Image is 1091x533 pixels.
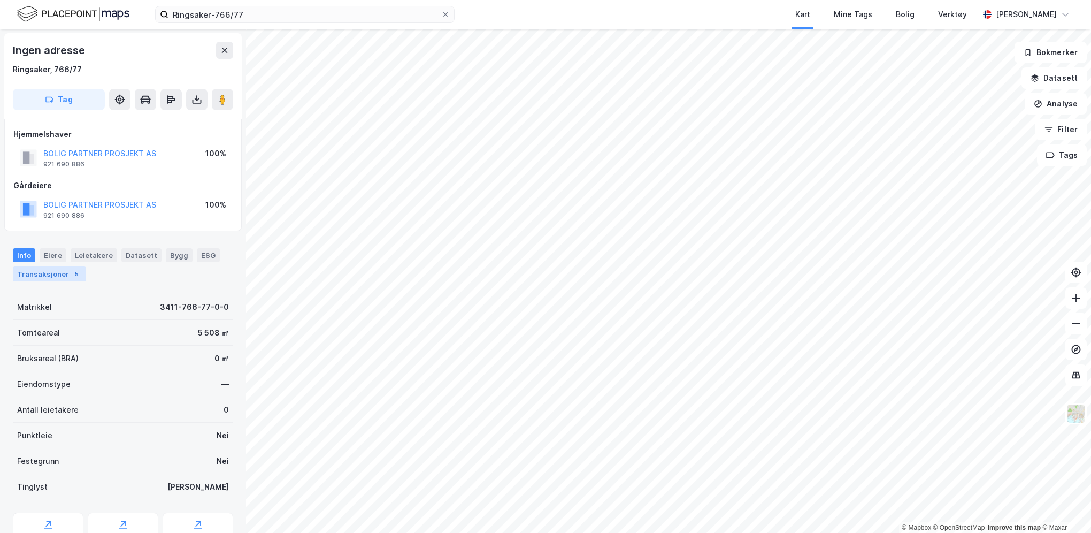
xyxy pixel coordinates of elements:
div: 0 ㎡ [214,352,229,365]
img: logo.f888ab2527a4732fd821a326f86c7f29.svg [17,5,129,24]
div: Verktøy [938,8,967,21]
iframe: Chat Widget [1038,482,1091,533]
div: Festegrunn [17,455,59,468]
div: Datasett [121,248,162,262]
div: 100% [205,199,226,211]
div: Kontrollprogram for chat [1038,482,1091,533]
div: 100% [205,147,226,160]
div: 5 508 ㎡ [198,326,229,339]
button: Bokmerker [1015,42,1087,63]
div: Leietakere [71,248,117,262]
div: Antall leietakere [17,403,79,416]
a: Mapbox [902,524,931,531]
div: [PERSON_NAME] [996,8,1057,21]
div: [PERSON_NAME] [167,481,229,493]
div: Kart [795,8,810,21]
div: Bruksareal (BRA) [17,352,79,365]
div: Ringsaker, 766/77 [13,63,82,76]
div: — [221,378,229,391]
div: Eiere [40,248,66,262]
div: 921 690 886 [43,211,84,220]
div: 5 [71,269,82,279]
input: Søk på adresse, matrikkel, gårdeiere, leietakere eller personer [168,6,441,22]
div: Bolig [896,8,915,21]
div: 0 [224,403,229,416]
div: Ingen adresse [13,42,87,59]
div: Punktleie [17,429,52,442]
img: Z [1066,403,1086,424]
button: Filter [1035,119,1087,140]
div: 921 690 886 [43,160,84,169]
div: Eiendomstype [17,378,71,391]
div: Nei [217,429,229,442]
div: Nei [217,455,229,468]
a: Improve this map [988,524,1041,531]
div: 3411-766-77-0-0 [160,301,229,314]
div: Tomteareal [17,326,60,339]
a: OpenStreetMap [933,524,985,531]
div: Info [13,248,35,262]
button: Tags [1037,144,1087,166]
div: Hjemmelshaver [13,128,233,141]
div: ESG [197,248,220,262]
div: Bygg [166,248,193,262]
button: Tag [13,89,105,110]
button: Datasett [1021,67,1087,89]
div: Gårdeiere [13,179,233,192]
div: Tinglyst [17,481,48,493]
button: Analyse [1025,93,1087,115]
div: Transaksjoner [13,266,86,281]
div: Mine Tags [834,8,872,21]
div: Matrikkel [17,301,52,314]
